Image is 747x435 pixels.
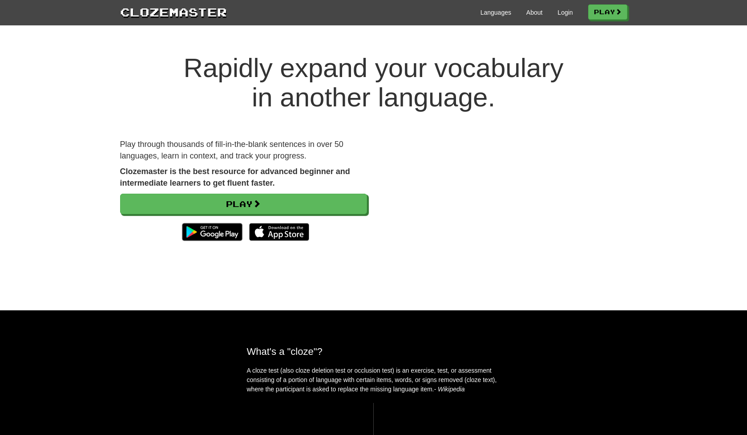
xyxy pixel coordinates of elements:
[120,167,350,187] strong: Clozemaster is the best resource for advanced beginner and intermediate learners to get fluent fa...
[526,8,543,17] a: About
[120,4,227,20] a: Clozemaster
[178,219,246,245] img: Get it on Google Play
[120,194,367,214] a: Play
[588,4,627,20] a: Play
[481,8,511,17] a: Languages
[557,8,573,17] a: Login
[247,366,501,394] p: A cloze test (also cloze deletion test or occlusion test) is an exercise, test, or assessment con...
[434,386,465,393] em: - Wikipedia
[249,223,309,241] img: Download_on_the_App_Store_Badge_US-UK_135x40-25178aeef6eb6b83b96f5f2d004eda3bffbb37122de64afbaef7...
[120,139,367,162] p: Play through thousands of fill-in-the-blank sentences in over 50 languages, learn in context, and...
[247,346,501,357] h2: What's a "cloze"?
